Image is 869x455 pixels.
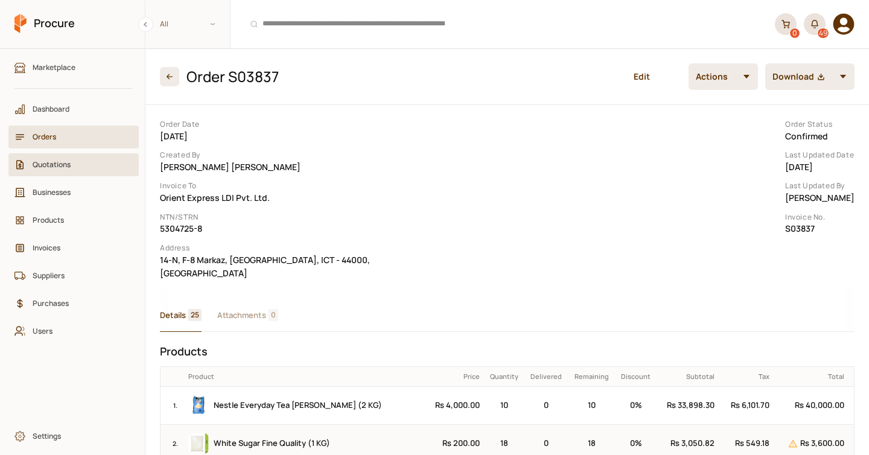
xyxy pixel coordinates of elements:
a: Nestle Everyday Tea [PERSON_NAME] (2 KG) [188,395,421,416]
span: Businesses [33,186,123,198]
a: Businesses [8,181,139,204]
a: Orders [8,126,139,148]
th: Subtotal [657,367,719,386]
a: Purchases [8,292,139,315]
th: Total [774,367,855,386]
div: 49 [818,28,829,38]
dd: Orient Express LDI Pvt. Ltd. [160,191,401,205]
th: Remaining [568,367,615,386]
dd: S03837 [785,222,855,235]
span: Users [33,325,123,337]
a: Suppliers [8,264,139,287]
div: 0 [790,28,800,38]
span: Suppliers [33,270,123,281]
span: Dashboard [33,103,123,115]
td: 0 [524,386,568,424]
span: Procure [34,16,75,31]
dt: Created By [160,150,401,161]
dd: [DATE] [160,130,401,143]
span: 0 [269,309,278,321]
a: Quotations [8,153,139,176]
th: Product [184,367,425,386]
a: White Sugar Fine Quality (1 KG) [188,433,421,454]
th: Discount [615,367,657,386]
span: Attachments [217,309,266,322]
div: Rs 3,600.00 [778,434,844,453]
dt: Order Status [785,119,855,130]
dt: Address [160,243,401,253]
span: Orders [33,131,123,142]
td: 10 [484,386,524,424]
span: Marketplace [33,62,123,73]
span: Quotations [33,159,123,170]
dt: Last Updated By [785,181,855,191]
th: Price [425,367,484,386]
span: Purchases [33,297,123,309]
a: Marketplace [8,56,139,79]
dt: Last Updated Date [785,150,855,161]
div: Rs 40,000.00 [778,399,844,412]
dt: NTN/STRN [160,212,401,223]
a: Dashboard [8,98,139,121]
span: Details [160,309,186,322]
small: 1 . [173,401,177,410]
dd: [PERSON_NAME] [785,191,855,205]
small: 2 . [173,439,178,448]
a: Products [8,209,139,232]
th: Delivered [524,367,568,386]
span: Download [772,71,814,83]
h3: Products [160,344,855,359]
span: White Sugar Fine Quality (1 KG) [214,437,330,448]
span: Settings [33,430,123,442]
button: Download [765,63,832,90]
a: Users [8,320,139,343]
a: 0 [775,13,797,35]
dt: Invoice No. [785,212,855,223]
input: Products, Businesses, Users, Suppliers, Orders, and Purchases [238,9,768,39]
td: Rs 33,898.30 [657,386,719,424]
dt: Invoice To [160,181,401,191]
span: Products [33,214,123,226]
dd: Confirmed [785,130,855,143]
a: Procure [14,14,75,34]
a: Settings [8,425,139,448]
span: Nestle Everyday Tea [PERSON_NAME] (2 KG) [214,399,382,410]
th: Tax [719,367,774,386]
dt: Order Date [160,119,401,130]
span: 25 [188,309,202,321]
dd: 5304725-8 [160,222,401,235]
button: 49 [804,13,826,35]
h2: Order S03837 [186,66,279,87]
td: Rs 6,101.70 [719,386,774,424]
dd: [PERSON_NAME] [PERSON_NAME] [160,161,401,174]
a: Invoices [8,237,139,259]
td: Rs 4,000.00 [425,386,484,424]
th: Quantity [484,367,524,386]
dd: 14-N, F-8 Markaz, [GEOGRAPHIC_DATA], ICT - 44000, [GEOGRAPHIC_DATA] [160,253,401,281]
td: 10 [568,386,615,424]
dd: [DATE] [785,161,855,174]
button: Edit [611,63,672,90]
span: All [160,18,168,30]
span: Invoices [33,242,123,253]
td: 0 % [615,386,657,424]
span: All [145,14,230,34]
